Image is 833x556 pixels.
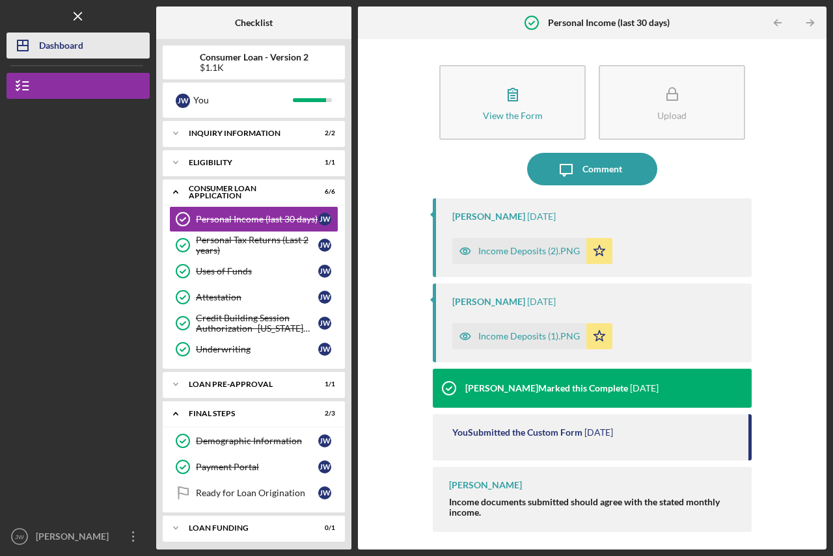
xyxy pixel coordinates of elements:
[7,523,150,549] button: JW[PERSON_NAME]
[318,486,331,499] div: J W
[200,62,308,73] div: $1.1K
[449,496,720,518] strong: Income documents submitted should agree with the stated monthly income.
[169,310,338,336] a: Credit Building Session Authorization- [US_STATE] OnlyJW
[452,323,612,349] button: Income Deposits (1).PNG
[196,214,318,224] div: Personal Income (last 30 days)
[312,188,335,196] div: 6 / 6
[483,111,543,120] div: View the Form
[478,246,580,256] div: Income Deposits (2).PNG
[196,488,318,498] div: Ready for Loan Origination
[196,436,318,446] div: Demographic Information
[318,213,331,226] div: J W
[200,52,308,62] b: Consumer Loan - Version 2
[527,297,556,307] time: 2025-09-15 17:23
[169,258,338,284] a: Uses of FundsJW
[312,159,335,166] div: 1 / 1
[312,524,335,532] div: 0 / 1
[452,238,612,264] button: Income Deposits (2).PNG
[189,159,303,166] div: Eligibility
[584,427,613,438] time: 2025-09-13 18:57
[189,524,303,532] div: Loan Funding
[452,427,582,438] div: You Submitted the Custom Form
[548,18,670,28] b: Personal Income (last 30 days)
[318,239,331,252] div: J W
[196,313,318,334] div: Credit Building Session Authorization- [US_STATE] Only
[478,331,580,341] div: Income Deposits (1).PNG
[582,153,622,185] div: Comment
[189,185,303,200] div: Consumer Loan Application
[527,153,657,185] button: Comment
[630,383,659,393] time: 2025-09-15 17:10
[169,454,338,480] a: Payment PortalJW
[312,129,335,137] div: 2 / 2
[318,317,331,330] div: J W
[235,18,273,28] b: Checklist
[169,206,338,232] a: Personal Income (last 30 days)JW
[318,291,331,304] div: J W
[449,480,522,490] div: [PERSON_NAME]
[318,460,331,473] div: J W
[527,211,556,222] time: 2025-09-15 17:23
[196,292,318,302] div: Attestation
[196,344,318,354] div: Underwriting
[318,265,331,278] div: J W
[7,33,150,59] button: Dashboard
[312,410,335,417] div: 2 / 3
[599,65,745,140] button: Upload
[196,235,318,256] div: Personal Tax Returns (Last 2 years)
[312,380,335,388] div: 1 / 1
[196,462,318,472] div: Payment Portal
[318,434,331,447] div: J W
[15,533,25,540] text: JW
[169,336,338,362] a: UnderwritingJW
[318,343,331,356] div: J W
[33,523,117,553] div: [PERSON_NAME]
[452,297,525,307] div: [PERSON_NAME]
[39,33,83,62] div: Dashboard
[189,380,303,388] div: Loan Pre-Approval
[189,410,303,417] div: FINAL STEPS
[169,428,338,454] a: Demographic InformationJW
[657,111,687,120] div: Upload
[465,383,628,393] div: [PERSON_NAME] Marked this Complete
[189,129,303,137] div: Inquiry Information
[452,211,525,222] div: [PERSON_NAME]
[169,284,338,310] a: AttestationJW
[169,480,338,506] a: Ready for Loan OriginationJW
[196,266,318,276] div: Uses of Funds
[193,89,293,111] div: You
[439,65,586,140] button: View the Form
[176,94,190,108] div: J W
[169,232,338,258] a: Personal Tax Returns (Last 2 years)JW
